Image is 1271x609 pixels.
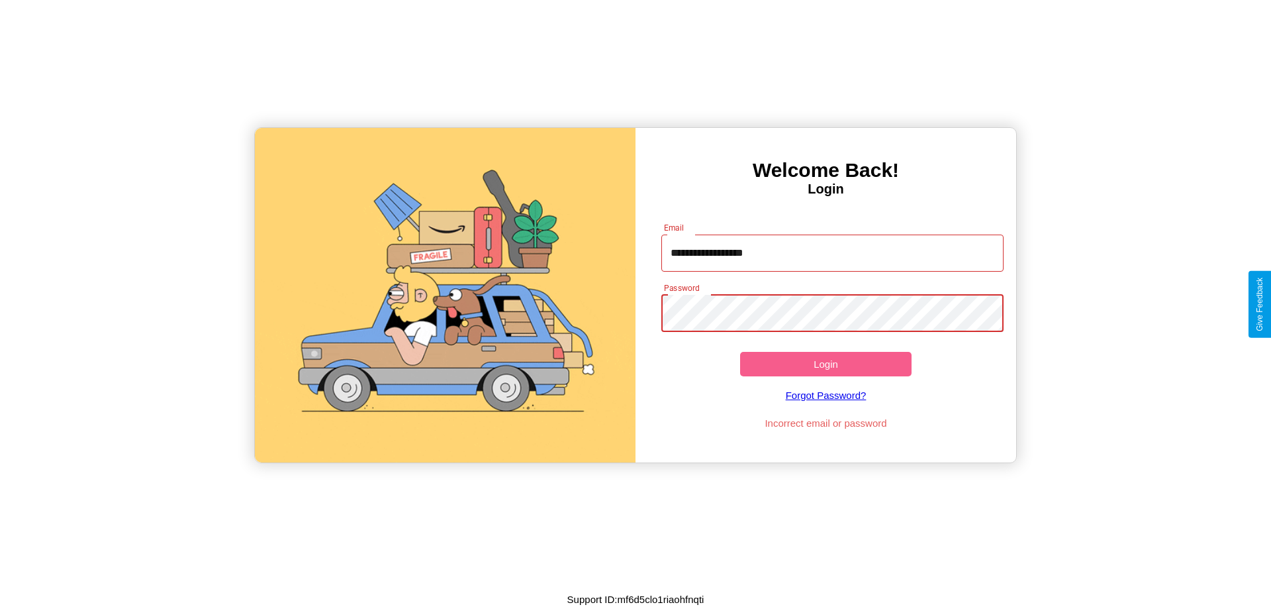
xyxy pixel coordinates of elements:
label: Email [664,222,684,233]
h3: Welcome Back! [635,159,1016,182]
p: Incorrect email or password [655,414,998,432]
button: Login [740,352,912,376]
h4: Login [635,182,1016,197]
label: Password [664,282,699,294]
div: Give Feedback [1255,278,1264,331]
img: gif [255,128,635,463]
p: Support ID: mf6d5clo1riaohfnqti [567,590,704,608]
a: Forgot Password? [655,376,998,414]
